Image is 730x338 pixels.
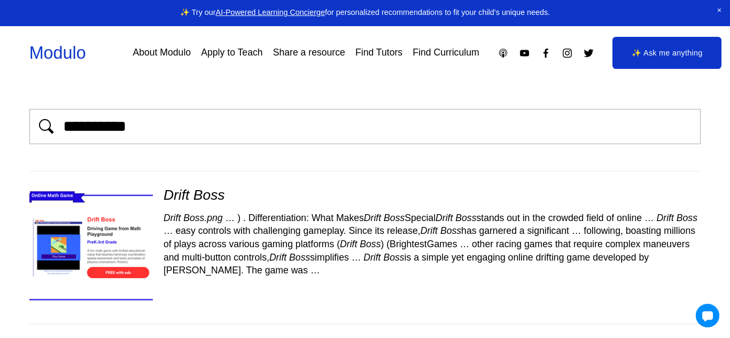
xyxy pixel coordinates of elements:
em: Boss [677,213,697,223]
em: Boss [455,213,476,223]
div: Drift Boss Drift Boss.png … ) . Differentiation: What MakesDrift BossSpecialDrift Bossstands out ... [29,171,701,323]
span: is a simple yet engaging online drifting game developed by [PERSON_NAME]. The game was [164,252,649,276]
a: Facebook [540,48,552,59]
a: Share a resource [273,44,345,62]
span: … [572,225,581,236]
em: Drift [340,239,357,249]
em: Boss [193,187,225,203]
em: Drift [421,225,438,236]
span: … [226,213,235,223]
a: AI-Powered Learning Concierge [216,8,325,17]
em: Boss [360,239,380,249]
em: Boss [289,252,310,263]
span: following, boasting millions of plays across various gaming platforms ( ) (BrightestGames [164,225,695,249]
em: Drift [364,213,381,223]
em: Boss.png [183,213,223,223]
em: Drift [164,187,189,203]
em: Drift [436,213,453,223]
span: easy controls with challenging gameplay. Since its release, has garnered a significant [176,225,569,236]
em: Drift [657,213,674,223]
span: … [164,225,173,236]
span: … [310,265,320,276]
em: Drift [164,213,181,223]
a: Twitter [583,48,594,59]
a: About Modulo [133,44,191,62]
span: … [460,239,469,249]
span: ) . Differentiation: What Makes Special stands out in the crowded field of online [237,213,642,223]
em: Drift [363,252,380,263]
em: Boss [440,225,461,236]
a: ✨ Ask me anything [612,37,721,69]
span: other racing games that require complex maneuvers and multi-button controls, simplifies [164,239,690,263]
em: Boss [383,252,404,263]
a: Apply to Teach [201,44,262,62]
a: Find Tutors [355,44,402,62]
em: Boss [384,213,405,223]
span: … [644,213,654,223]
em: Drift [269,252,286,263]
a: Modulo [29,43,86,62]
a: Instagram [562,48,573,59]
a: Apple Podcasts [498,48,509,59]
span: … [352,252,361,263]
a: Find Curriculum [413,44,479,62]
a: YouTube [519,48,530,59]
